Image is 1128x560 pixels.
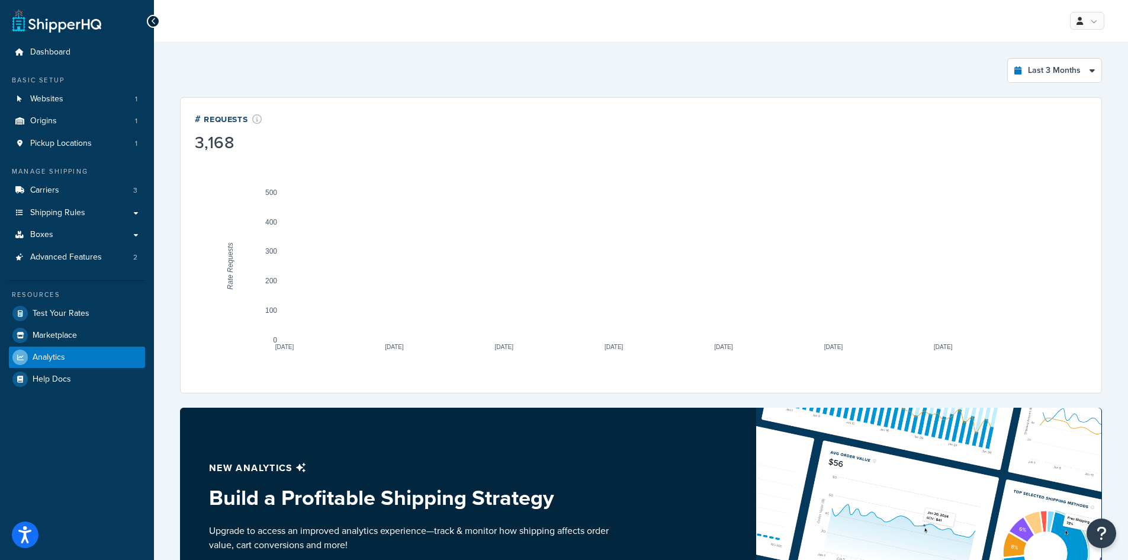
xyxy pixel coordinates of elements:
[9,247,145,268] li: Advanced Features
[30,139,92,149] span: Pickup Locations
[30,185,59,196] span: Carriers
[135,116,137,126] span: 1
[9,369,145,390] a: Help Docs
[9,41,145,63] a: Dashboard
[30,47,70,57] span: Dashboard
[195,112,262,126] div: # Requests
[9,347,145,368] a: Analytics
[9,88,145,110] a: Websites1
[195,135,262,151] div: 3,168
[265,247,277,255] text: 300
[135,94,137,104] span: 1
[9,167,145,177] div: Manage Shipping
[135,139,137,149] span: 1
[9,75,145,85] div: Basic Setup
[265,218,277,226] text: 400
[385,344,404,350] text: [DATE]
[714,344,733,350] text: [DATE]
[9,133,145,155] li: Pickup Locations
[30,94,63,104] span: Websites
[209,486,613,510] h3: Build a Profitable Shipping Strategy
[265,306,277,315] text: 100
[9,180,145,201] li: Carriers
[9,180,145,201] a: Carriers3
[9,303,145,324] a: Test Your Rates
[133,252,137,263] span: 2
[195,153,1087,379] svg: A chart.
[934,344,953,350] text: [DATE]
[495,344,514,350] text: [DATE]
[209,524,613,552] p: Upgrade to access an improved analytics experience—track & monitor how shipping affects order val...
[824,344,843,350] text: [DATE]
[9,247,145,268] a: Advanced Features2
[265,188,277,197] text: 500
[1087,519,1116,548] button: Open Resource Center
[33,331,77,341] span: Marketplace
[30,116,57,126] span: Origins
[605,344,624,350] text: [DATE]
[209,460,613,476] p: New analytics
[9,133,145,155] a: Pickup Locations1
[33,309,89,319] span: Test Your Rates
[9,224,145,246] a: Boxes
[30,230,53,240] span: Boxes
[33,375,71,385] span: Help Docs
[226,242,234,289] text: Rate Requests
[275,344,294,350] text: [DATE]
[9,88,145,110] li: Websites
[33,353,65,363] span: Analytics
[9,325,145,346] a: Marketplace
[9,202,145,224] a: Shipping Rules
[9,110,145,132] a: Origins1
[9,290,145,300] div: Resources
[133,185,137,196] span: 3
[273,336,277,344] text: 0
[265,277,277,285] text: 200
[30,252,102,263] span: Advanced Features
[30,208,85,218] span: Shipping Rules
[9,110,145,132] li: Origins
